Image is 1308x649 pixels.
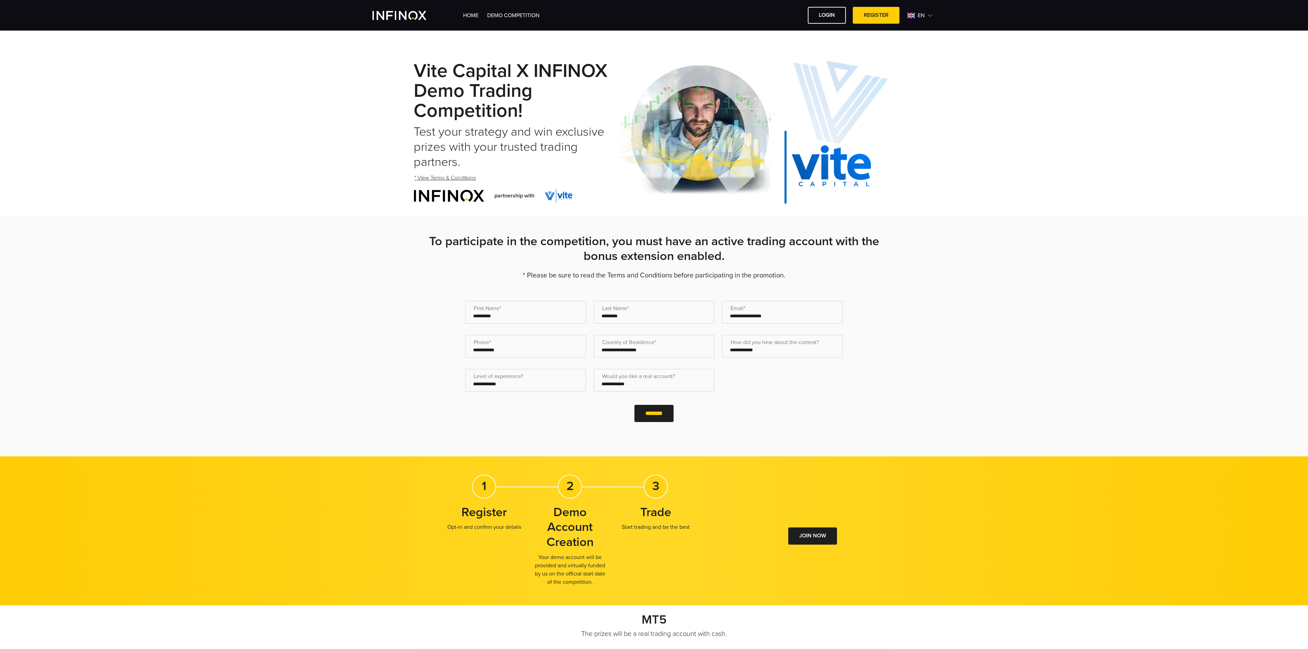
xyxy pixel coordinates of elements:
strong: 1 [482,479,486,493]
strong: 3 [652,479,659,493]
strong: 2 [566,479,574,493]
span: partnership with [494,192,535,200]
a: LOGIN [808,7,846,24]
span: en [915,11,927,20]
h2: Test your strategy and win exclusive prizes with your trusted trading partners. [414,124,611,170]
a: Demo Competition [487,12,539,19]
p: * Please be sure to read the Terms and Conditions before participating in the promotion. [414,271,894,280]
strong: Demo Account Creation [547,505,594,550]
p: Start trading and be the best [616,523,695,531]
p: Your demo account will be provided and virtually funded by us on the official start date of the c... [530,553,609,586]
p: Opt-in and confirm your details [445,523,524,531]
strong: Vite Capital x INFINOX Demo Trading Competition! [414,60,607,122]
strong: To participate in the competition, you must have an active trading account with the bonus extensi... [429,234,879,264]
a: INFINOX Vite [372,11,443,20]
strong: MT5 [642,612,667,627]
strong: Register [461,505,507,520]
a: JOIN NOW [788,527,837,544]
strong: Trade [640,505,671,520]
p: The prizes will be a real trading account with cash. [414,629,894,639]
a: REGISTER [853,7,899,24]
a: Home [463,12,479,19]
a: * View Terms & Conditions [414,170,477,186]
